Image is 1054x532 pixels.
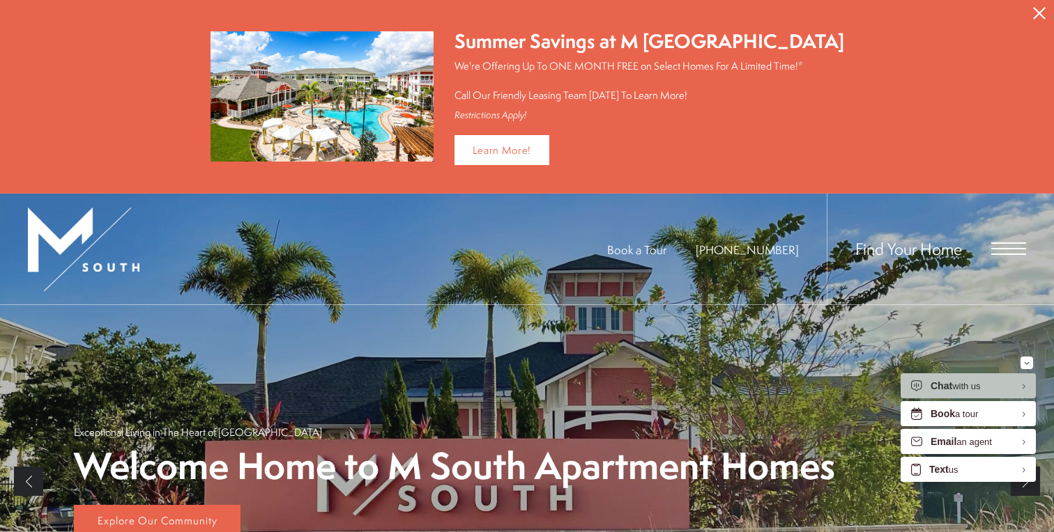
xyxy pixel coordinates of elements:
div: Restrictions Apply! [455,109,844,121]
span: Explore Our Community [98,513,217,528]
a: Call Us at 813-570-8014 [696,242,799,258]
span: [PHONE_NUMBER] [696,242,799,258]
img: MSouth [28,208,139,291]
button: Open Menu [991,242,1026,255]
a: Learn More! [455,135,550,165]
p: We're Offering Up To ONE MONTH FREE on Select Homes For A Limited Time!* Call Our Friendly Leasin... [455,58,844,102]
a: Book a Tour [607,242,666,258]
p: Welcome Home to M South Apartment Homes [74,446,835,486]
a: Find Your Home [855,237,962,260]
p: Exceptional Living in The Heart of [GEOGRAPHIC_DATA] [74,425,322,439]
div: Summer Savings at M [GEOGRAPHIC_DATA] [455,28,844,55]
img: Summer Savings at M South Apartments [211,31,434,162]
a: Previous [14,467,43,496]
